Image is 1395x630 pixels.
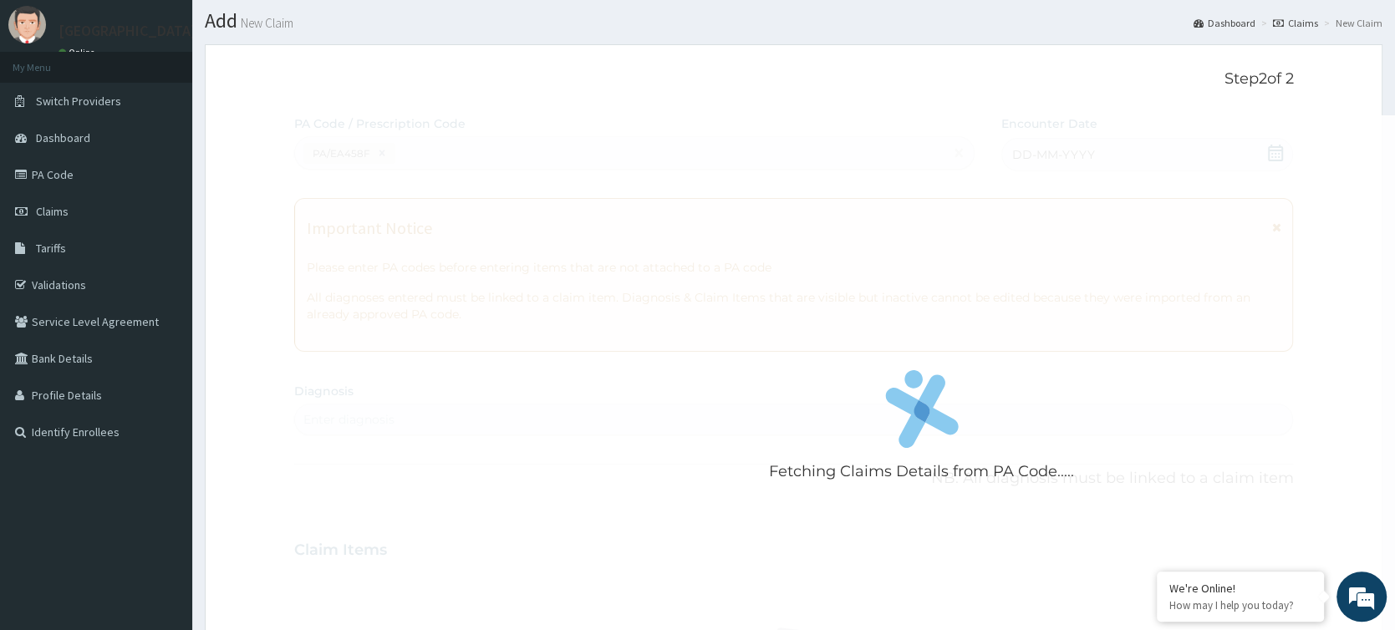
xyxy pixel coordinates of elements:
p: How may I help you today? [1169,598,1311,612]
span: Switch Providers [36,94,121,109]
a: Online [59,47,99,58]
small: New Claim [237,17,293,29]
img: User Image [8,6,46,43]
textarea: Type your message and hit 'Enter' [8,456,318,515]
span: We're online! [97,211,231,379]
span: Claims [36,204,69,219]
span: Dashboard [36,130,90,145]
h1: Add [205,10,1382,32]
span: Tariffs [36,241,66,256]
div: We're Online! [1169,581,1311,596]
a: Dashboard [1194,16,1255,30]
p: Step 2 of 2 [294,70,1294,89]
a: Claims [1273,16,1318,30]
p: [GEOGRAPHIC_DATA] [59,23,196,38]
li: New Claim [1320,16,1382,30]
div: Minimize live chat window [274,8,314,48]
img: d_794563401_company_1708531726252_794563401 [31,84,68,125]
p: Fetching Claims Details from PA Code..... [769,461,1074,483]
div: Chat with us now [87,94,281,115]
